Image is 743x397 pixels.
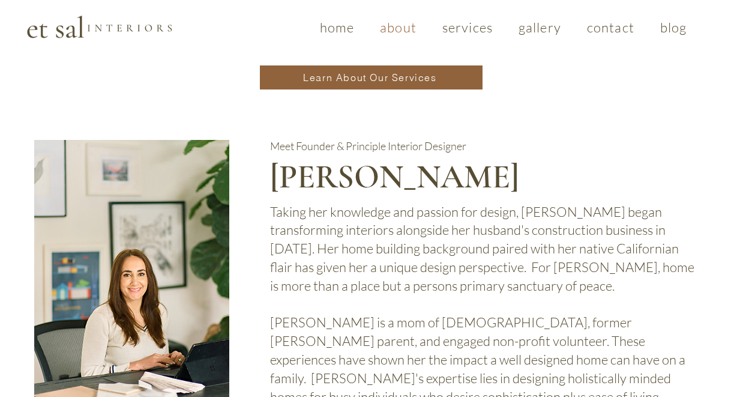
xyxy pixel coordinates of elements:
[309,13,365,41] a: home
[432,13,503,41] a: services
[270,139,466,153] span: Meet Founder & Principle Interior Designer
[660,19,687,35] span: blog
[260,65,483,89] a: Learn About Our Services
[270,203,695,295] p: Taking her knowledge and passion for design, [PERSON_NAME] began transforming interiors alongside...
[508,13,571,41] a: gallery
[26,14,173,39] img: Et Sal Logo
[309,13,697,41] nav: Site
[370,13,427,41] a: about
[576,13,645,41] a: contact
[270,157,519,197] span: [PERSON_NAME]
[587,19,634,35] span: contact
[320,19,354,35] span: home
[519,19,561,35] span: gallery
[442,19,493,35] span: services
[380,19,417,35] span: about
[649,13,697,41] a: blog
[303,71,436,83] span: Learn About Our Services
